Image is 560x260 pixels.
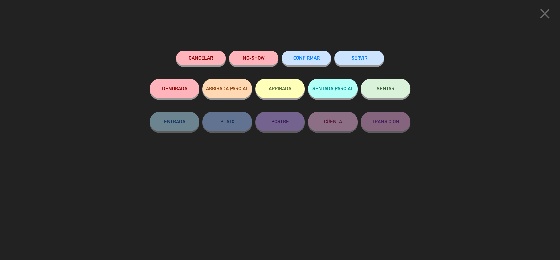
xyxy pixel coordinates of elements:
[361,112,410,131] button: TRANSICIÓN
[202,79,252,98] button: ARRIBADA PARCIAL
[293,55,320,61] span: CONFIRMAR
[255,112,305,131] button: POSTRE
[377,86,394,91] span: SENTAR
[361,79,410,98] button: SENTAR
[308,112,358,131] button: CUENTA
[206,86,249,91] span: ARRIBADA PARCIAL
[202,112,252,131] button: PLATO
[176,51,226,65] button: Cancelar
[229,51,278,65] button: NO-SHOW
[150,112,199,131] button: ENTRADA
[537,5,553,22] i: close
[308,79,358,98] button: SENTADA PARCIAL
[150,79,199,98] button: DEMORADA
[255,79,305,98] button: ARRIBADA
[334,51,384,65] button: SERVIR
[282,51,331,65] button: CONFIRMAR
[535,5,555,24] button: close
